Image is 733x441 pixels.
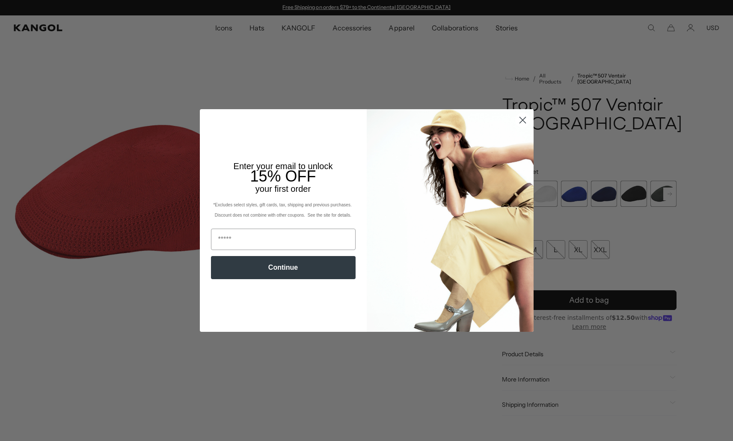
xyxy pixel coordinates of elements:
[213,203,353,218] span: *Excludes select styles, gift cards, tax, shipping and previous purchases. Discount does not comb...
[515,113,530,128] button: Close dialog
[234,161,333,171] span: Enter your email to unlock
[211,229,356,250] input: Email
[255,184,311,194] span: your first order
[250,167,316,185] span: 15% OFF
[367,109,534,332] img: 93be19ad-e773-4382-80b9-c9d740c9197f.jpeg
[211,256,356,279] button: Continue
